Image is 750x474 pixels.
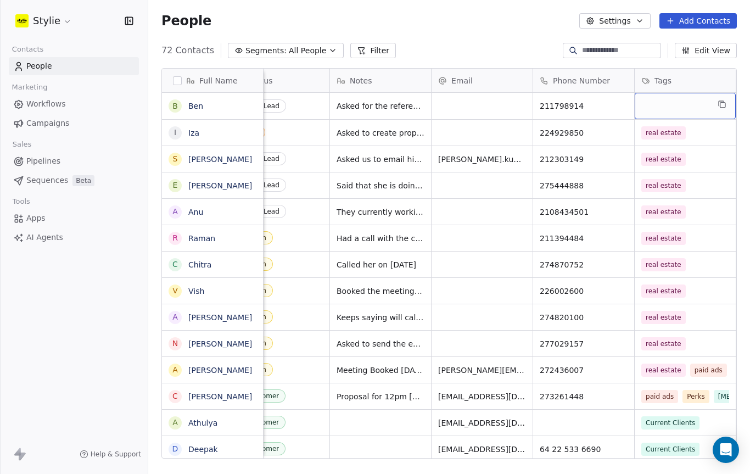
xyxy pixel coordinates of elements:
span: Had a call with the client. We’re saying the best pricing will be 4400 for 3 month plus organic p... [337,233,424,244]
span: [PERSON_NAME][EMAIL_ADDRESS][PERSON_NAME][DOMAIN_NAME] [438,365,526,376]
div: V [172,285,178,297]
a: [PERSON_NAME] [188,155,252,164]
span: 274870752 [540,259,628,270]
div: A [172,206,178,218]
span: Current Clients [641,443,699,456]
span: Full Name [199,75,238,86]
div: B [172,101,178,112]
div: R [172,232,178,244]
span: 277029157 [540,338,628,349]
div: D [172,443,178,455]
span: Meeting Booked [DATE] at 11 am [337,365,424,376]
a: [PERSON_NAME] [188,313,252,322]
button: Stylie [13,12,74,30]
span: Keeps saying will call back, I think she's being flaky [337,312,424,323]
button: Filter [350,43,396,58]
span: They currently working with them but he said if they wrap up with them they will get in touch. So... [337,207,424,218]
span: Segments: [245,45,287,57]
span: Called her on [DATE] [337,259,424,270]
div: C [172,259,178,270]
span: 211798914 [540,101,628,111]
div: Open Intercom Messenger [713,437,739,463]
div: Full Name [162,69,263,92]
span: Sales [8,136,36,153]
span: Campaigns [26,118,69,129]
a: Ben [188,102,203,110]
div: E [173,180,178,191]
span: Asked for the references, reach out to him [DATE] to see if he wants to organise a video call. [337,101,424,111]
span: Said that she is doing tryal and committed to one of the company but she will be goo with us chec... [337,180,424,191]
span: Booked the meeting for 16 th at 1 pm [337,286,424,297]
a: [PERSON_NAME] [188,392,252,401]
span: [EMAIL_ADDRESS][DOMAIN_NAME] [438,444,526,455]
a: AI Agents [9,228,139,247]
span: Marketing [7,79,52,96]
span: paid ads [690,364,727,377]
span: real estate [641,153,686,166]
span: real estate [641,232,686,245]
span: real estate [641,364,686,377]
span: Asked to create proposal for him.very interested [337,127,424,138]
a: People [9,57,139,75]
span: Phone Number [553,75,610,86]
div: Email [432,69,533,92]
span: 275444888 [540,180,628,191]
span: real estate [641,285,686,298]
span: Asked us to email him. Check on him after [337,154,424,165]
a: [PERSON_NAME] [188,339,252,348]
span: 274820100 [540,312,628,323]
span: Asked to send the email with the info [337,338,424,349]
span: 212303149 [540,154,628,165]
span: Sequences [26,175,68,186]
a: Iza [188,129,199,137]
span: 72 Contacts [161,44,214,57]
span: All People [289,45,326,57]
a: Help & Support [80,450,141,459]
a: Pipelines [9,152,139,170]
div: C [172,391,178,402]
span: [EMAIL_ADDRESS][DOMAIN_NAME] [438,391,526,402]
button: Settings [579,13,650,29]
div: Phone Number [533,69,634,92]
span: AI Agents [26,232,63,243]
span: real estate [641,126,686,140]
span: real estate [641,179,686,192]
span: Tags [654,75,671,86]
span: Help & Support [91,450,141,459]
span: [PERSON_NAME].kumar@emeraldrealty.-[URL] [438,154,526,165]
div: A [172,417,178,428]
span: real estate [641,311,686,324]
div: grid [162,93,264,459]
button: Edit View [675,43,737,58]
span: real estate [641,205,686,219]
span: Current Clients [641,416,699,430]
span: 211394484 [540,233,628,244]
a: Vish [188,287,204,295]
span: 226002600 [540,286,628,297]
a: Athulya [188,419,217,427]
span: 224929850 [540,127,628,138]
span: [EMAIL_ADDRESS][DOMAIN_NAME] [438,417,526,428]
span: real estate [641,337,686,350]
span: People [161,13,211,29]
span: 64 22 533 6690 [540,444,628,455]
span: 272436007 [540,365,628,376]
span: Workflows [26,98,66,110]
div: A [172,311,178,323]
div: A [172,364,178,376]
div: Notes [330,69,431,92]
a: Apps [9,209,139,227]
span: People [26,60,52,72]
a: Raman [188,234,215,243]
span: Contacts [7,41,48,58]
button: Add Contacts [659,13,737,29]
a: Campaigns [9,114,139,132]
div: Status [228,69,329,92]
span: Beta [72,175,94,186]
span: paid ads [641,390,678,403]
span: Pipelines [26,155,60,167]
a: Chitra [188,260,211,269]
span: 2108434501 [540,207,628,218]
span: Apps [26,213,46,224]
div: N [172,338,178,349]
